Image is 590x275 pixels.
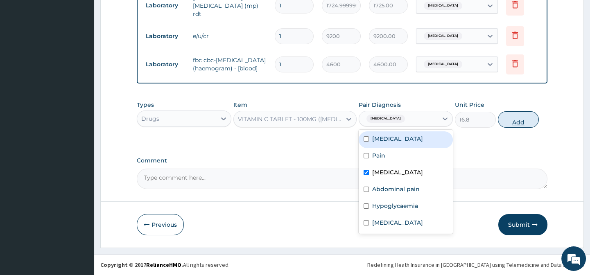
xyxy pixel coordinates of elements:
div: Minimize live chat window [134,4,154,24]
label: [MEDICAL_DATA] [372,135,423,143]
span: We're online! [47,84,113,167]
label: Abdominal pain [372,185,420,193]
td: e/u/cr [189,28,271,44]
label: [MEDICAL_DATA] [372,219,423,227]
footer: All rights reserved. [94,254,590,275]
label: Unit Price [455,101,484,109]
a: RelianceHMO [146,261,181,268]
td: Laboratory [142,29,189,44]
td: fbc cbc-[MEDICAL_DATA] (haemogram) - [blood] [189,52,271,77]
span: [MEDICAL_DATA] [366,115,405,123]
div: Drugs [141,115,159,123]
label: [MEDICAL_DATA] [372,168,423,176]
label: Hypoglycaemia [372,202,418,210]
div: Redefining Heath Insurance in [GEOGRAPHIC_DATA] using Telemedicine and Data Science! [367,261,584,269]
textarea: Type your message and hit 'Enter' [4,186,156,214]
span: [MEDICAL_DATA] [424,60,462,68]
label: Pain [372,151,385,160]
button: Add [498,111,539,128]
td: Laboratory [142,57,189,72]
strong: Copyright © 2017 . [100,261,183,268]
img: d_794563401_company_1708531726252_794563401 [15,41,33,61]
label: Item [233,101,247,109]
label: Comment [137,157,547,164]
div: VITAMIN C TABLET - 100MG ([MEDICAL_DATA] ) [238,115,342,123]
label: Pair Diagnosis [359,101,401,109]
button: Previous [137,214,184,235]
button: Submit [498,214,547,235]
label: Types [137,101,154,108]
span: [MEDICAL_DATA] [424,2,462,10]
div: Chat with us now [43,46,138,56]
span: [MEDICAL_DATA] [424,32,462,40]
